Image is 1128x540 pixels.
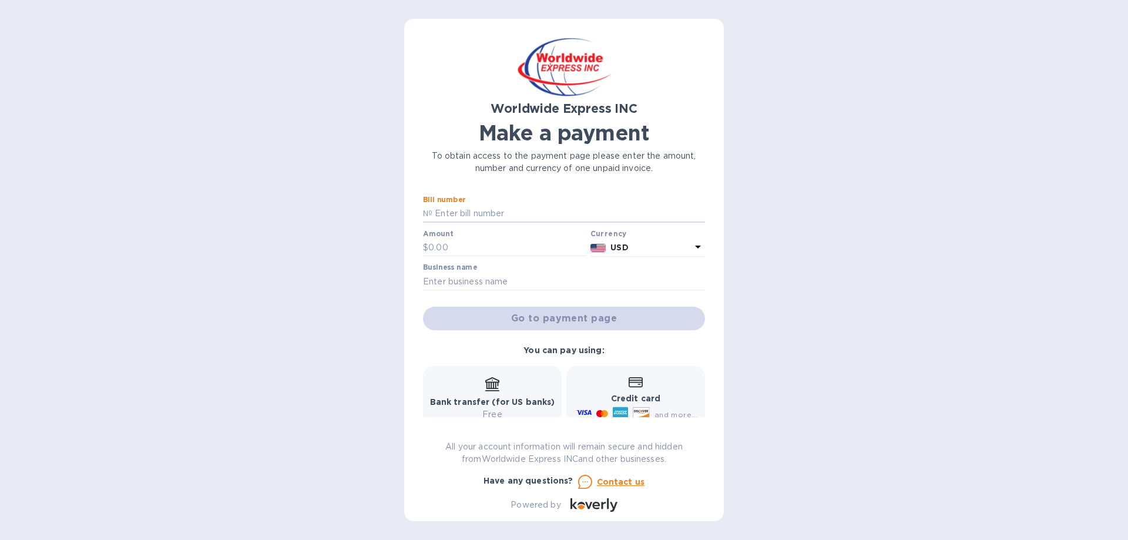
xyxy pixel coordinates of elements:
h1: Make a payment [423,120,705,145]
b: Have any questions? [484,476,573,485]
label: Bill number [423,197,465,204]
label: Business name [423,264,477,271]
b: Worldwide Express INC [491,101,637,116]
p: All your account information will remain secure and hidden from Worldwide Express INC and other b... [423,441,705,465]
p: Powered by [511,499,560,511]
input: Enter business name [423,273,705,290]
span: and more... [654,410,697,419]
input: Enter bill number [432,205,705,223]
b: Currency [590,229,627,238]
p: To obtain access to the payment page please enter the amount, number and currency of one unpaid i... [423,150,705,175]
input: 0.00 [428,239,586,257]
p: № [423,207,432,220]
b: Bank transfer (for US banks) [430,397,555,407]
label: Amount [423,230,453,237]
img: USD [590,244,606,252]
b: Credit card [611,394,660,403]
u: Contact us [597,477,645,487]
p: $ [423,242,428,254]
b: You can pay using: [523,346,604,355]
b: USD [610,243,628,252]
p: Free [430,408,555,421]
